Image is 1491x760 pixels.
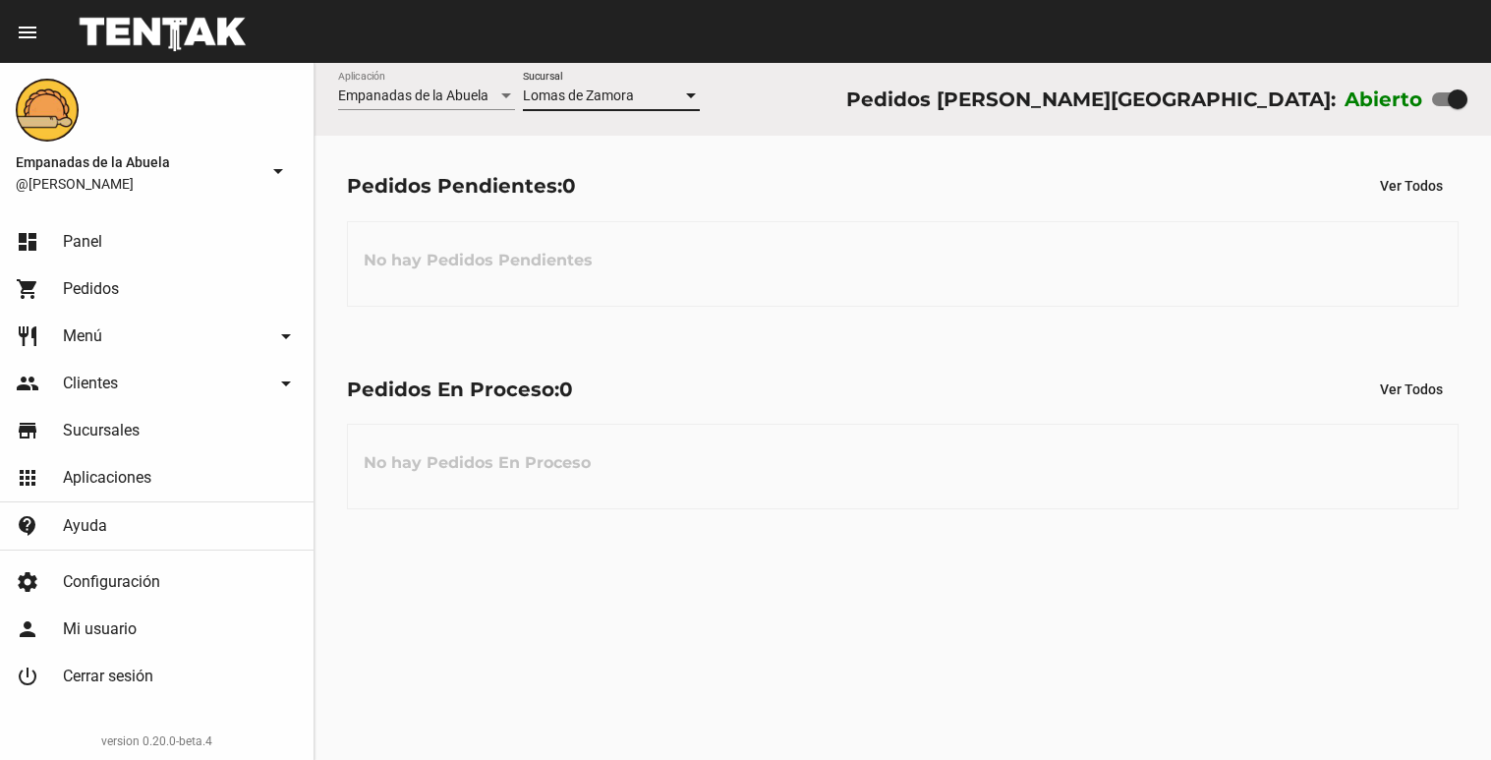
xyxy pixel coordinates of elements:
[16,419,39,442] mat-icon: store
[63,279,119,299] span: Pedidos
[63,667,153,686] span: Cerrar sesión
[16,324,39,348] mat-icon: restaurant
[523,88,634,103] span: Lomas de Zamora
[16,466,39,490] mat-icon: apps
[1380,381,1443,397] span: Ver Todos
[16,21,39,44] mat-icon: menu
[16,372,39,395] mat-icon: people
[16,230,39,254] mat-icon: dashboard
[338,88,488,103] span: Empanadas de la Abuela
[16,617,39,641] mat-icon: person
[63,326,102,346] span: Menú
[16,570,39,594] mat-icon: settings
[16,79,79,142] img: f0136945-ed32-4f7c-91e3-a375bc4bb2c5.png
[16,665,39,688] mat-icon: power_settings_new
[63,421,140,440] span: Sucursales
[348,434,606,493] h3: No hay Pedidos En Proceso
[63,374,118,393] span: Clientes
[16,514,39,538] mat-icon: contact_support
[16,150,258,174] span: Empanadas de la Abuela
[348,231,608,290] h3: No hay Pedidos Pendientes
[1364,372,1459,407] button: Ver Todos
[16,731,298,751] div: version 0.20.0-beta.4
[63,468,151,488] span: Aplicaciones
[274,324,298,348] mat-icon: arrow_drop_down
[16,277,39,301] mat-icon: shopping_cart
[846,84,1336,115] div: Pedidos [PERSON_NAME][GEOGRAPHIC_DATA]:
[1380,178,1443,194] span: Ver Todos
[347,170,576,202] div: Pedidos Pendientes:
[16,174,258,194] span: @[PERSON_NAME]
[274,372,298,395] mat-icon: arrow_drop_down
[63,572,160,592] span: Configuración
[63,516,107,536] span: Ayuda
[1345,84,1423,115] label: Abierto
[562,174,576,198] span: 0
[63,619,137,639] span: Mi usuario
[63,232,102,252] span: Panel
[266,159,290,183] mat-icon: arrow_drop_down
[559,378,573,401] span: 0
[347,374,573,405] div: Pedidos En Proceso:
[1364,168,1459,204] button: Ver Todos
